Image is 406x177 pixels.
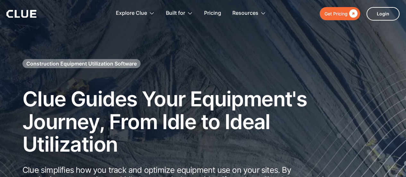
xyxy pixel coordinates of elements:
[116,3,147,23] div: Explore Clue
[22,88,327,155] h2: Clue Guides Your Equipment's Journey, From Idle to Ideal Utilization
[324,10,348,18] div: Get Pricing
[367,7,400,21] a: Login
[320,7,360,20] a: Get Pricing
[166,3,193,23] div: Built for
[232,3,266,23] div: Resources
[166,3,185,23] div: Built for
[204,3,221,23] a: Pricing
[116,3,155,23] div: Explore Clue
[26,60,137,67] h1: Construction Equipment Utilization Software
[348,10,358,18] div: 
[232,3,258,23] div: Resources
